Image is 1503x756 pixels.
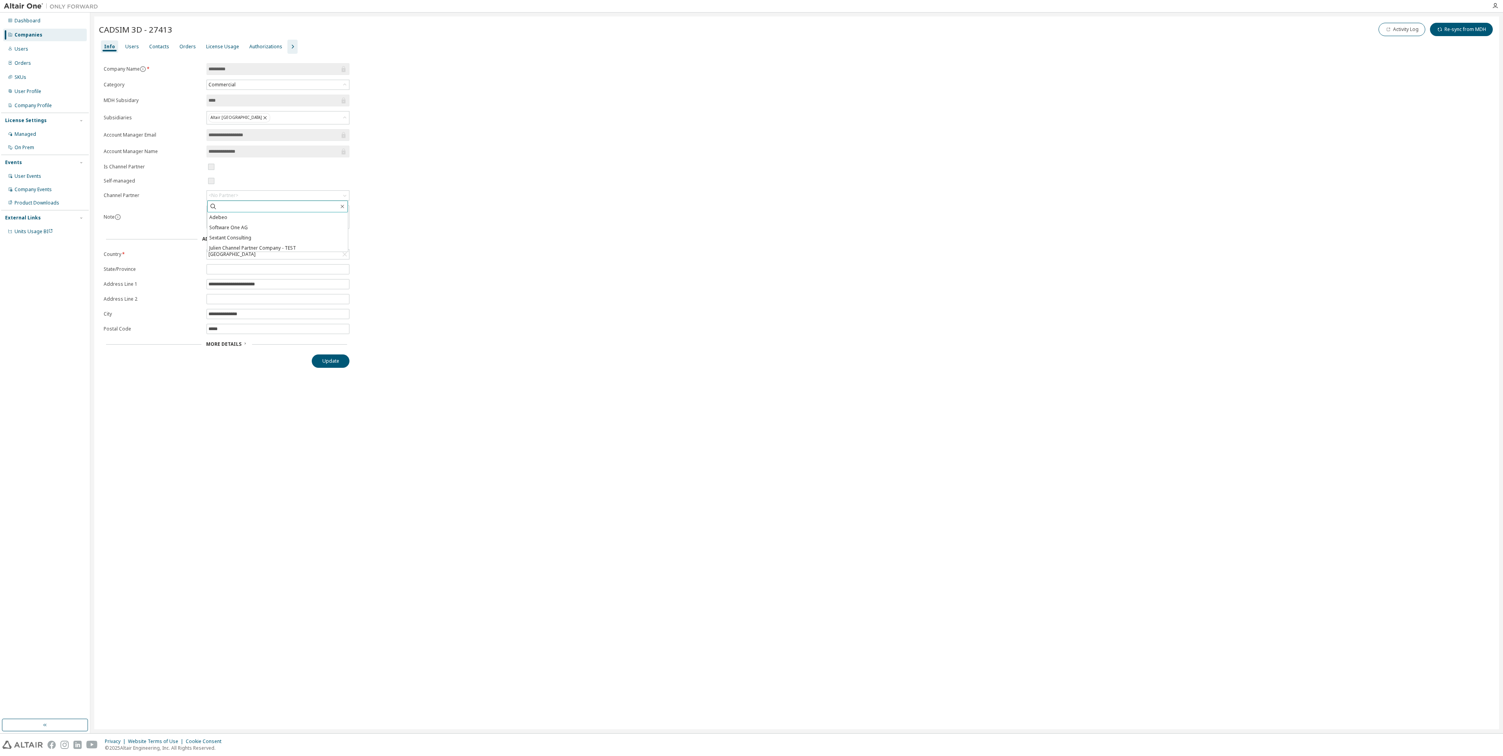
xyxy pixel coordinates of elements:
img: altair_logo.svg [2,741,43,749]
div: Orders [15,60,31,66]
span: More Details [206,341,241,347]
div: Company Events [15,186,52,193]
label: Address Line 1 [104,281,202,287]
div: Managed [15,131,36,137]
label: Category [104,82,202,88]
img: linkedin.svg [73,741,82,749]
label: Address Line 2 [104,296,202,302]
div: <No Partner> [208,192,238,199]
div: SKUs [15,74,26,80]
label: Postal Code [104,326,202,332]
div: Company Profile [15,102,52,109]
label: Channel Partner [104,192,202,199]
img: facebook.svg [48,741,56,749]
li: Julien Channel Partner Company - TEST [207,243,348,253]
label: Subsidiaries [104,115,202,121]
div: <No Partner> [207,191,349,200]
div: Commercial [207,80,237,89]
span: Units Usage BI [15,228,53,235]
button: information [115,214,121,220]
div: Product Downloads [15,200,59,206]
li: Sextant Consulting [207,233,348,243]
div: Commercial [207,80,349,89]
label: Country [104,251,202,257]
div: Users [15,46,28,52]
img: instagram.svg [60,741,69,749]
p: © 2025 Altair Engineering, Inc. All Rights Reserved. [105,745,226,751]
div: Authorizations [249,44,282,50]
div: [GEOGRAPHIC_DATA] [207,250,257,259]
img: youtube.svg [86,741,98,749]
div: Events [5,159,22,166]
label: City [104,311,202,317]
div: On Prem [15,144,34,151]
div: Privacy [105,738,128,745]
img: Altair One [4,2,102,10]
label: State/Province [104,266,202,272]
div: User Events [15,173,41,179]
button: Update [312,354,349,368]
div: [GEOGRAPHIC_DATA] [207,250,349,259]
div: User Profile [15,88,41,95]
label: Account Manager Name [104,148,202,155]
button: Activity Log [1379,23,1425,36]
li: Software One AG [207,223,348,233]
label: Is Channel Partner [104,164,202,170]
label: Company Name [104,66,202,72]
span: Address Details [202,236,245,242]
label: MDH Subsidary [104,97,202,104]
label: Note [104,214,115,220]
div: Users [125,44,139,50]
div: License Settings [5,117,47,124]
div: Website Terms of Use [128,738,186,745]
div: Orders [179,44,196,50]
button: information [140,66,146,72]
div: Cookie Consent [186,738,226,745]
div: Altair [GEOGRAPHIC_DATA] [207,111,349,124]
li: Adebeo [207,212,348,223]
label: Self-managed [104,178,202,184]
div: Dashboard [15,18,40,24]
div: Altair [GEOGRAPHIC_DATA] [208,113,270,122]
button: Re-sync from MDH [1430,23,1493,36]
div: External Links [5,215,41,221]
span: CADSIM 3D - 27413 [99,24,172,35]
div: Contacts [149,44,169,50]
div: License Usage [206,44,239,50]
label: Account Manager Email [104,132,202,138]
div: Companies [15,32,42,38]
div: Info [104,44,115,50]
